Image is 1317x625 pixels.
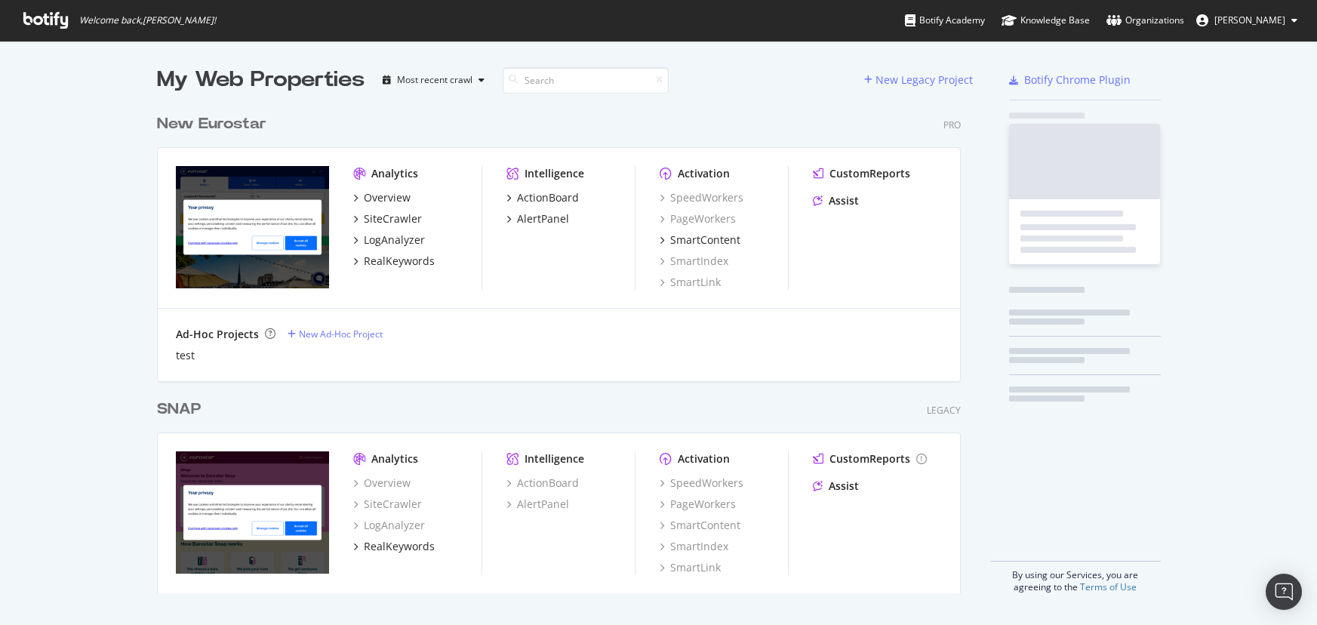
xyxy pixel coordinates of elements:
a: RealKeywords [353,539,435,554]
button: [PERSON_NAME] [1184,8,1309,32]
a: SmartContent [660,232,740,248]
a: New Legacy Project [864,73,973,86]
a: PageWorkers [660,211,736,226]
div: Activation [678,166,730,181]
button: New Legacy Project [864,68,973,92]
div: Assist [829,479,859,494]
div: SiteCrawler [364,211,422,226]
div: Legacy [927,404,961,417]
a: Botify Chrome Plugin [1009,72,1131,88]
div: RealKeywords [364,539,435,554]
a: CustomReports [813,166,910,181]
div: New Legacy Project [875,72,973,88]
div: Intelligence [525,166,584,181]
a: Overview [353,190,411,205]
a: SmartContent [660,518,740,533]
div: SmartContent [670,232,740,248]
a: SNAP [157,399,207,420]
div: RealKeywords [364,254,435,269]
div: LogAnalyzer [364,232,425,248]
div: My Web Properties [157,65,365,95]
div: Botify Academy [905,13,985,28]
a: Assist [813,193,859,208]
div: New Eurostar [157,113,266,135]
div: Ad-Hoc Projects [176,327,259,342]
a: Overview [353,476,411,491]
a: LogAnalyzer [353,518,425,533]
div: Intelligence [525,451,584,466]
button: Most recent crawl [377,68,491,92]
a: SmartLink [660,275,721,290]
a: RealKeywords [353,254,435,269]
div: AlertPanel [517,211,569,226]
img: SNAP [176,451,329,574]
a: PageWorkers [660,497,736,512]
div: Activation [678,451,730,466]
div: Knowledge Base [1002,13,1090,28]
a: ActionBoard [506,476,579,491]
div: Botify Chrome Plugin [1024,72,1131,88]
a: New Ad-Hoc Project [288,328,383,340]
a: SmartIndex [660,254,728,269]
div: Most recent crawl [397,75,472,85]
a: SiteCrawler [353,497,422,512]
a: AlertPanel [506,211,569,226]
div: Organizations [1106,13,1184,28]
div: CustomReports [829,166,910,181]
a: LogAnalyzer [353,232,425,248]
div: CustomReports [829,451,910,466]
div: grid [157,95,973,593]
a: SpeedWorkers [660,190,743,205]
a: SpeedWorkers [660,476,743,491]
a: SmartLink [660,560,721,575]
div: SNAP [157,399,201,420]
div: Analytics [371,166,418,181]
div: Assist [829,193,859,208]
a: CustomReports [813,451,927,466]
a: AlertPanel [506,497,569,512]
a: Terms of Use [1080,580,1137,593]
div: By using our Services, you are agreeing to the [990,561,1161,593]
a: SiteCrawler [353,211,422,226]
a: test [176,348,195,363]
div: Open Intercom Messenger [1266,574,1302,610]
span: Welcome back, [PERSON_NAME] ! [79,14,216,26]
div: Pro [943,119,961,131]
a: SmartIndex [660,539,728,554]
a: Assist [813,479,859,494]
img: www.eurostar.com [176,166,329,288]
span: Da Silva Eva [1214,14,1285,26]
input: Search [503,67,669,94]
div: ActionBoard [517,190,579,205]
div: Analytics [371,451,418,466]
div: Overview [364,190,411,205]
a: New Eurostar [157,113,272,135]
a: ActionBoard [506,190,579,205]
div: New Ad-Hoc Project [299,328,383,340]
